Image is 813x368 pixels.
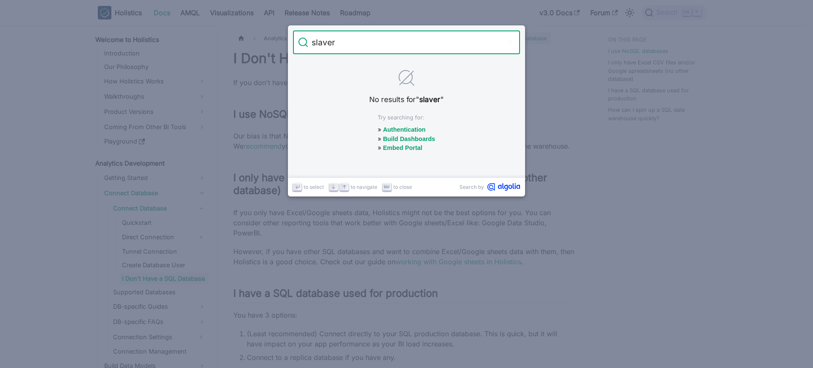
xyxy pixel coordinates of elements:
[419,95,440,104] strong: slaver
[487,183,520,191] svg: Algolia
[459,183,520,191] a: Search byAlgolia
[308,30,505,54] input: Search docs
[393,183,412,191] span: to close
[383,126,426,133] button: Authentication
[330,184,337,190] svg: Arrow down
[383,136,435,142] button: Build Dashboards
[384,184,390,190] svg: Escape key
[294,184,301,190] svg: Enter key
[505,37,515,47] button: Clear the query
[341,184,348,190] svg: Arrow up
[378,113,435,122] p: Try searching for :
[351,183,377,191] span: to navigate
[383,144,422,151] button: Embed Portal
[316,94,498,105] p: No results for " "
[459,183,484,191] span: Search by
[304,183,324,191] span: to select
